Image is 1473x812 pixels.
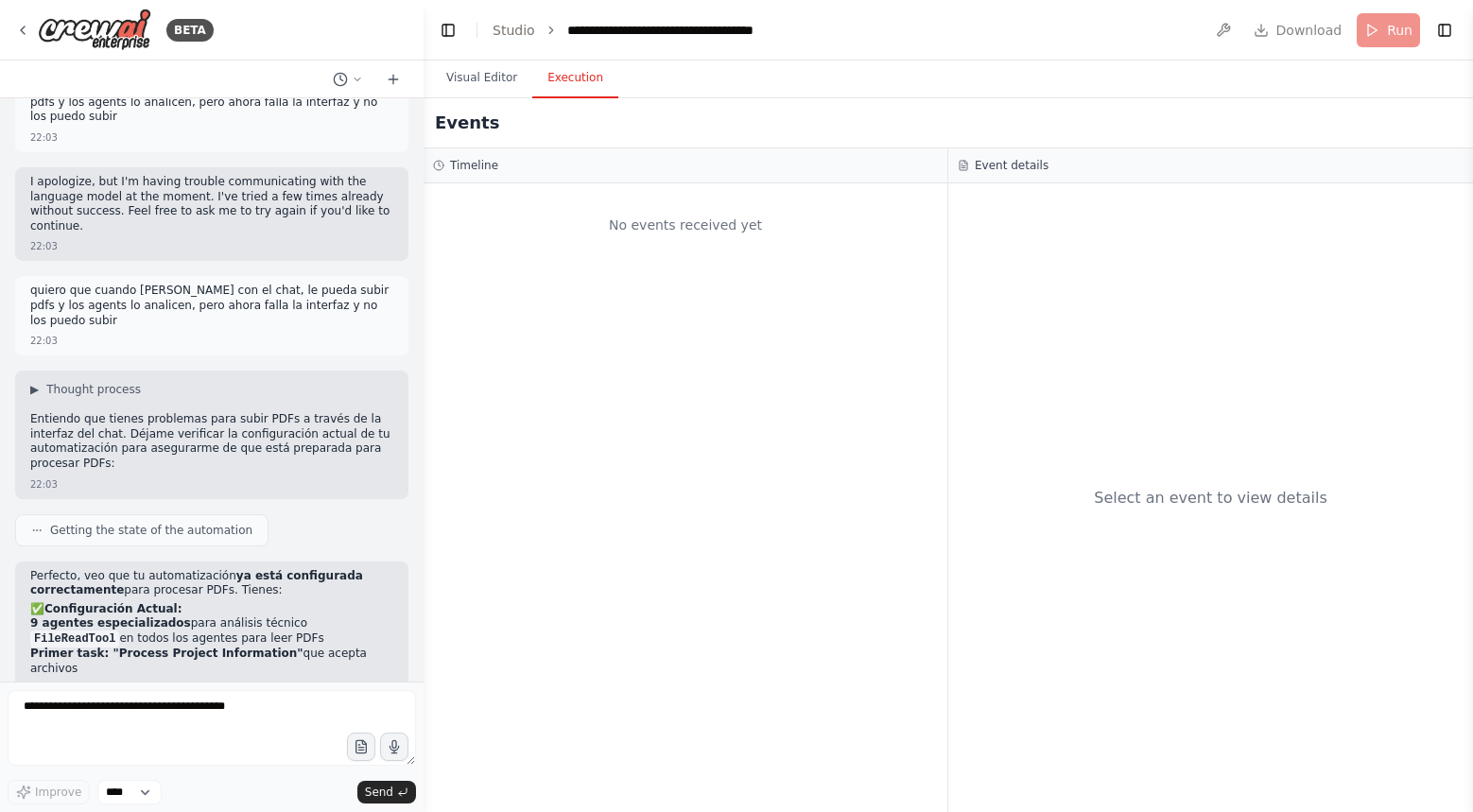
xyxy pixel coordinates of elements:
[30,175,393,233] p: I apologize, but I'm having trouble communicating with the language model at the moment. I've tri...
[30,647,393,676] li: que acepta archivos
[347,733,375,761] button: Upload files
[325,68,371,91] button: Switch to previous chat
[35,785,81,800] span: Improve
[493,21,780,40] nav: breadcrumb
[365,785,393,800] span: Send
[30,647,303,660] strong: Primer task: "Process Project Information"
[30,631,393,647] li: en todos los agentes para leer PDFs
[493,23,535,38] a: Studio
[450,158,498,173] h3: Timeline
[1431,17,1458,43] button: Show right sidebar
[30,80,393,125] p: quiero que cuando [PERSON_NAME] con el chat, le pueda subir pdfs y los agents lo analicen, pero a...
[435,17,461,43] button: Hide left sidebar
[30,631,119,648] code: FileReadTool
[30,334,58,348] div: 22:03
[30,239,58,253] div: 22:03
[166,19,214,42] div: BETA
[30,477,58,492] div: 22:03
[8,780,90,804] button: Improve
[46,382,141,397] span: Thought process
[30,382,141,397] button: ▶Thought process
[975,158,1048,173] h3: Event details
[378,68,408,91] button: Start a new chat
[30,616,191,630] strong: 9 agentes especializados
[30,412,393,471] p: Entiendo que tienes problemas para subir PDFs a través de la interfaz del chat. Déjame verificar ...
[1094,487,1327,510] div: Select an event to view details
[435,110,499,136] h2: Events
[38,9,151,51] img: Logo
[30,616,393,631] li: para análisis técnico
[44,602,182,615] strong: Configuración Actual:
[532,59,618,98] button: Execution
[50,523,252,538] span: Getting the state of the automation
[431,59,532,98] button: Visual Editor
[30,284,393,328] p: quiero que cuando [PERSON_NAME] con el chat, le pueda subir pdfs y los agents lo analicen, pero a...
[380,733,408,761] button: Click to speak your automation idea
[30,569,393,598] p: Perfecto, veo que tu automatización para procesar PDFs. Tienes:
[30,382,39,397] span: ▶
[357,781,416,803] button: Send
[30,569,363,597] strong: ya está configurada correctamente
[30,130,58,145] div: 22:03
[433,193,938,257] div: No events received yet
[30,602,393,617] h2: ✅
